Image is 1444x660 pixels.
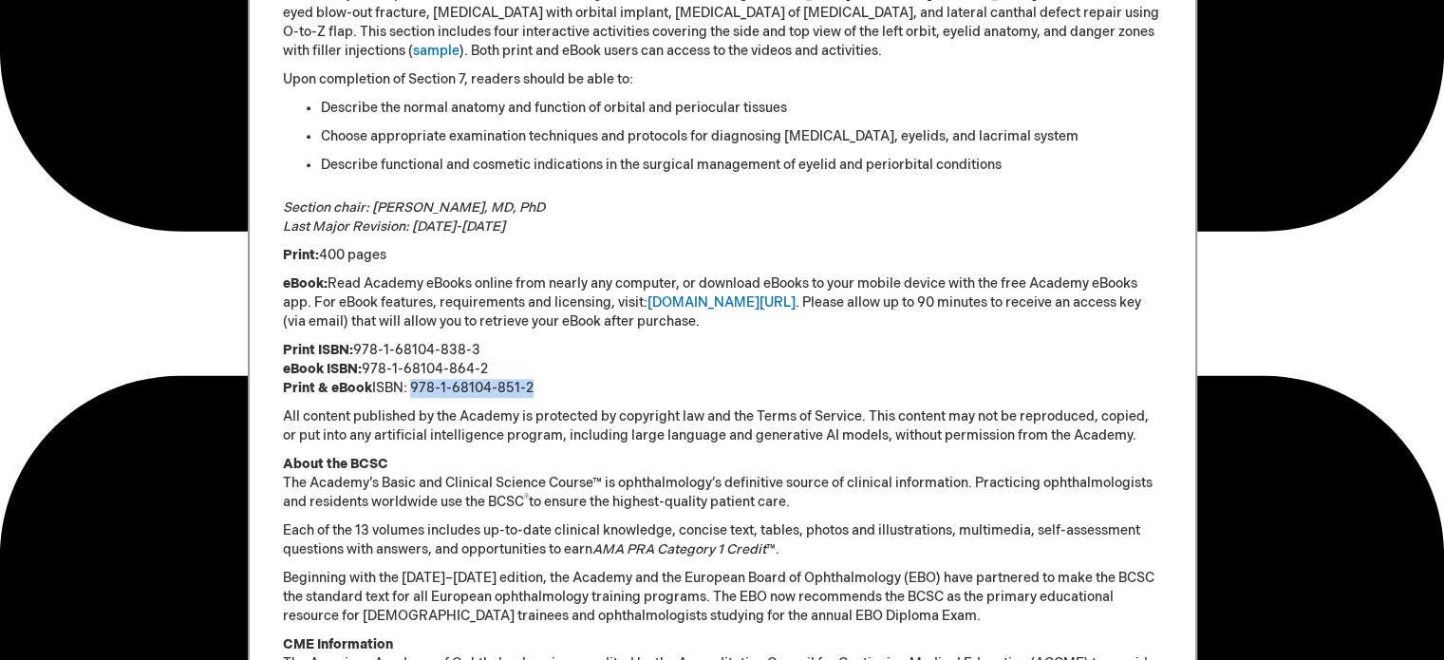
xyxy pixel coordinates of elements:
strong: CME Information [283,636,393,652]
p: The Academy’s Basic and Clinical Science Course™ is ophthalmology’s definitive source of clinical... [283,455,1162,512]
sup: ® [524,493,529,504]
strong: eBook: [283,275,328,292]
p: Upon completion of Section 7, readers should be able to: [283,70,1162,89]
strong: Print & eBook [283,380,372,396]
p: 978-1-68104-838-3 978-1-68104-864-2 ISBN: 978-1-68104-851-2 [283,341,1162,398]
li: Describe the normal anatomy and function of orbital and periocular tissues [321,99,1162,118]
strong: About the BCSC [283,456,388,472]
a: [DOMAIN_NAME][URL] [647,294,796,311]
p: Beginning with the [DATE]–[DATE] edition, the Academy and the European Board of Ophthalmology (EB... [283,569,1162,626]
em: Section chair: [PERSON_NAME], MD, PhD Last Major Revision: [DATE]-[DATE] [283,199,545,235]
p: All content published by the Academy is protected by copyright law and the Terms of Service. This... [283,407,1162,445]
p: 400 pages [283,246,1162,265]
strong: eBook ISBN: [283,361,362,377]
p: Read Academy eBooks online from nearly any computer, or download eBooks to your mobile device wit... [283,274,1162,331]
li: Describe functional and cosmetic indications in the surgical management of eyelid and periorbital... [321,156,1162,175]
strong: Print ISBN: [283,342,353,358]
a: sample [413,43,459,59]
em: AMA PRA Category 1 Credit [592,541,766,557]
li: Choose appropriate examination techniques and protocols for diagnosing [MEDICAL_DATA], eyelids, a... [321,127,1162,146]
strong: Print: [283,247,319,263]
p: Each of the 13 volumes includes up-to-date clinical knowledge, concise text, tables, photos and i... [283,521,1162,559]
